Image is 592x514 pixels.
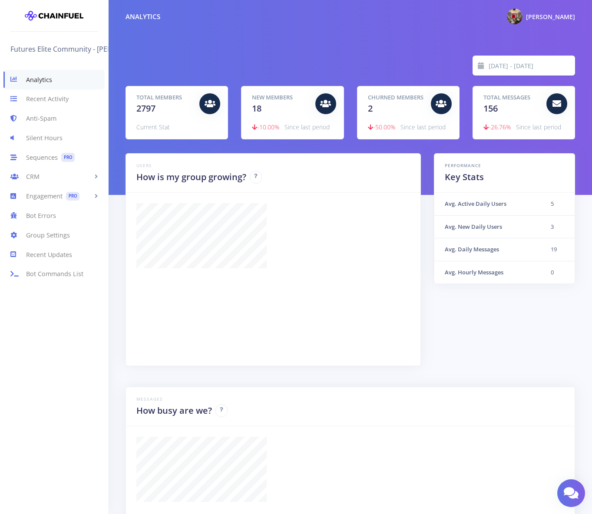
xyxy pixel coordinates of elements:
td: 3 [540,215,575,238]
span: PRO [66,192,79,201]
img: chainfuel-logo [25,7,83,24]
h5: Churned Members [368,93,424,102]
td: 0 [540,261,575,283]
span: [PERSON_NAME] [526,13,575,21]
span: PRO [61,153,75,162]
span: Current Stat [136,123,170,131]
div: Analytics [126,12,160,22]
td: 5 [540,193,575,215]
th: Avg. New Daily Users [434,215,540,238]
span: The Dashboard displays only data collected after the bot was added to your group. [215,404,228,417]
span: Since last period [516,123,561,131]
span: 2797 [136,102,155,114]
a: Futures Elite Community - [PERSON_NAME] (ZQD) [10,42,176,56]
span: -10.00% [252,123,279,131]
h2: How busy are we? [136,404,212,417]
span: -50.00% [368,123,395,131]
td: 19 [540,238,575,261]
span: 156 [483,102,498,114]
span: -26.76% [483,123,511,131]
h5: Total Messages [483,93,540,102]
th: Avg. Active Daily Users [434,193,540,215]
span: 2 [368,102,373,114]
h6: Performance [445,162,564,169]
h2: How is my group growing? [136,171,246,184]
span: 18 [252,102,261,114]
h2: Key Stats [445,171,564,184]
th: Avg. Daily Messages [434,238,540,261]
th: Avg. Hourly Messages [434,261,540,283]
span: Since last period [284,123,330,131]
h6: Users [136,162,410,169]
span: Since last period [400,123,446,131]
a: Analytics [3,70,105,89]
span: The Dashboard displays only data collected after the bot was added to your group. [250,171,262,184]
h6: Messages [136,396,564,402]
h5: New Members [252,93,308,102]
img: @DrArifCPO Photo [507,9,523,24]
h5: Total Members [136,93,193,102]
a: @DrArifCPO Photo [PERSON_NAME] [500,7,575,26]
